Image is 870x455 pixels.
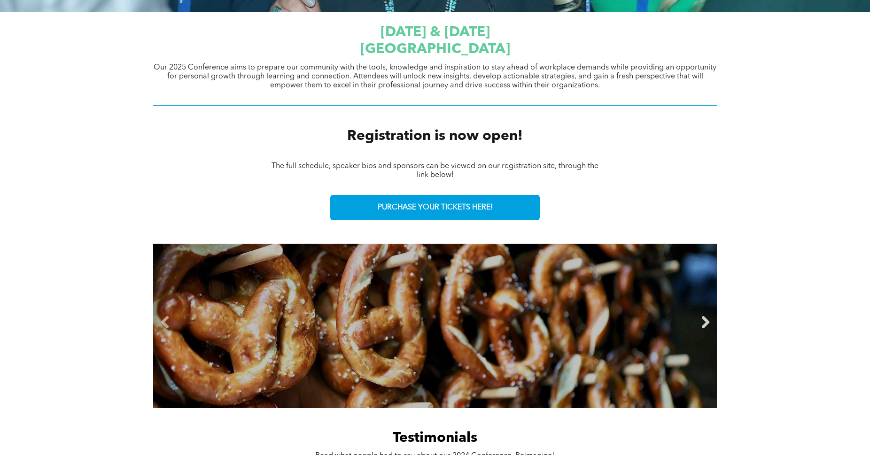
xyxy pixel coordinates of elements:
[381,25,490,39] span: [DATE] & [DATE]
[330,195,540,220] a: PURCHASE YOUR TICKETS HERE!
[154,64,716,89] span: Our 2025 Conference aims to prepare our community with the tools, knowledge and inspiration to st...
[347,129,523,143] span: Registration is now open!
[698,316,712,330] a: Next
[393,431,477,445] span: Testimonials
[360,42,510,56] span: [GEOGRAPHIC_DATA]
[378,203,493,212] span: PURCHASE YOUR TICKETS HERE!
[158,316,172,330] a: Previous
[272,162,598,179] span: The full schedule, speaker bios and sponsors can be viewed on our registration site, through the ...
